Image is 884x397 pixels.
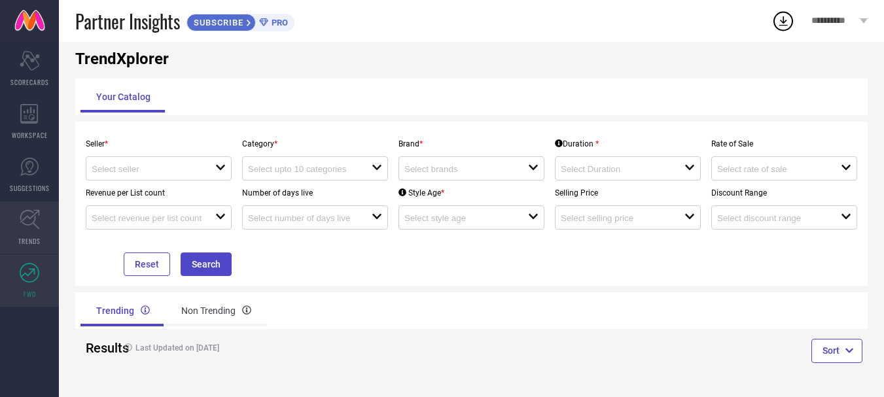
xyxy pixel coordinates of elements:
input: Select Duration [561,164,672,174]
p: Number of days live [242,188,388,198]
input: Select upto 10 categories [248,164,359,174]
span: TRENDS [18,236,41,246]
p: Brand [398,139,544,148]
input: Select selling price [561,213,672,223]
span: SCORECARDS [10,77,49,87]
button: Search [181,252,232,276]
button: Reset [124,252,170,276]
div: Non Trending [166,295,267,326]
p: Selling Price [555,188,701,198]
span: SUGGESTIONS [10,183,50,193]
p: Seller [86,139,232,148]
span: PRO [268,18,288,27]
h2: Results [86,340,107,356]
p: Category [242,139,388,148]
div: Your Catalog [80,81,166,112]
span: WORKSPACE [12,130,48,140]
input: Select discount range [717,213,828,223]
a: SUBSCRIBEPRO [186,10,294,31]
input: Select rate of sale [717,164,828,174]
button: Sort [811,339,862,362]
div: Style Age [398,188,444,198]
div: Open download list [771,9,795,33]
span: Partner Insights [75,8,180,35]
h1: TrendXplorer [75,50,868,68]
input: Select brands [404,164,516,174]
input: Select number of days live [248,213,359,223]
p: Discount Range [711,188,857,198]
input: Select seller [92,164,203,174]
p: Revenue per List count [86,188,232,198]
span: SUBSCRIBE [187,18,247,27]
h4: Last Updated on [DATE] [118,343,429,353]
div: Trending [80,295,166,326]
input: Select style age [404,213,516,223]
div: Duration [555,139,599,148]
span: FWD [24,289,36,299]
input: Select revenue per list count [92,213,203,223]
p: Rate of Sale [711,139,857,148]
